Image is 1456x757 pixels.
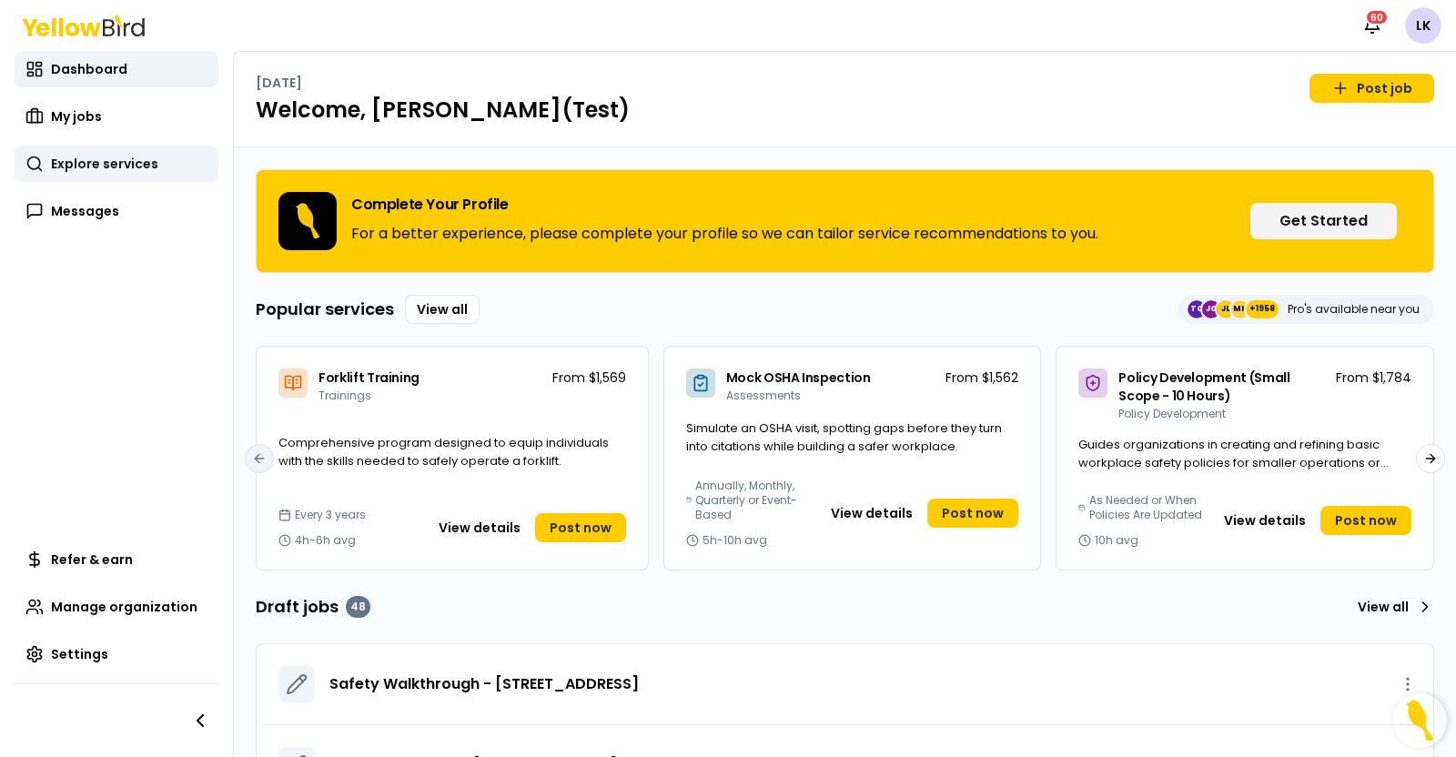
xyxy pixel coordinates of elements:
[927,499,1018,528] a: Post now
[51,155,158,173] span: Explore services
[1350,592,1434,621] a: View all
[15,51,218,87] a: Dashboard
[51,645,108,663] span: Settings
[15,98,218,135] a: My jobs
[295,533,356,548] span: 4h-6h avg
[351,223,1098,245] p: For a better experience, please complete your profile so we can tailor service recommendations to...
[15,589,218,625] a: Manage organization
[51,202,119,220] span: Messages
[278,434,609,469] span: Comprehensive program designed to equip individuals with the skills needed to safely operate a fo...
[535,513,626,542] a: Post now
[942,504,1004,522] span: Post now
[15,193,218,229] a: Messages
[820,499,924,528] button: View details
[695,479,813,522] span: Annually, Monthly, Quarterly or Event-Based
[346,596,370,618] div: 48
[1250,203,1397,239] button: Get Started
[1231,300,1249,318] span: MH
[1336,368,1411,387] p: From $1,784
[256,297,394,322] h3: Popular services
[686,419,1002,455] span: Simulate an OSHA visit, spotting gaps before they turn into citations while building a safer work...
[1089,493,1206,522] span: As Needed or When Policies Are Updated
[318,368,420,387] span: Forklift Training
[15,146,218,182] a: Explore services
[1309,74,1434,103] a: Post job
[1078,436,1389,489] span: Guides organizations in creating and refining basic workplace safety policies for smaller operati...
[1320,506,1411,535] a: Post now
[256,169,1434,273] div: Complete Your ProfileFor a better experience, please complete your profile so we can tailor servi...
[1217,300,1235,318] span: JL
[351,197,1098,212] h3: Complete Your Profile
[256,74,302,92] p: [DATE]
[15,636,218,672] a: Settings
[1392,693,1447,748] button: Open Resource Center
[329,673,639,695] a: Safety Walkthrough - [STREET_ADDRESS]
[1335,511,1397,530] span: Post now
[318,388,371,403] span: Trainings
[726,368,871,387] span: Mock OSHA Inspection
[1202,300,1220,318] span: JG
[256,594,370,620] h3: Draft jobs
[1118,406,1226,421] span: Policy Development
[1213,506,1317,535] button: View details
[1354,7,1390,44] button: 60
[405,295,480,324] a: View all
[51,60,127,78] span: Dashboard
[256,96,1434,125] h1: Welcome, [PERSON_NAME](Test)
[1188,300,1206,318] span: TC
[1405,7,1441,44] span: LK
[51,107,102,126] span: My jobs
[295,508,366,522] span: Every 3 years
[1365,9,1389,25] div: 60
[703,533,767,548] span: 5h-10h avg
[550,519,612,537] span: Post now
[726,388,801,403] span: Assessments
[945,368,1018,387] p: From $1,562
[51,598,197,616] span: Manage organization
[1095,533,1138,548] span: 10h avg
[15,541,218,578] a: Refer & earn
[1118,368,1289,405] span: Policy Development (Small Scope - 10 Hours)
[1249,300,1275,318] span: +1958
[552,368,626,387] p: From $1,569
[51,550,133,569] span: Refer & earn
[428,513,531,542] button: View details
[1288,302,1420,317] p: Pro's available near you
